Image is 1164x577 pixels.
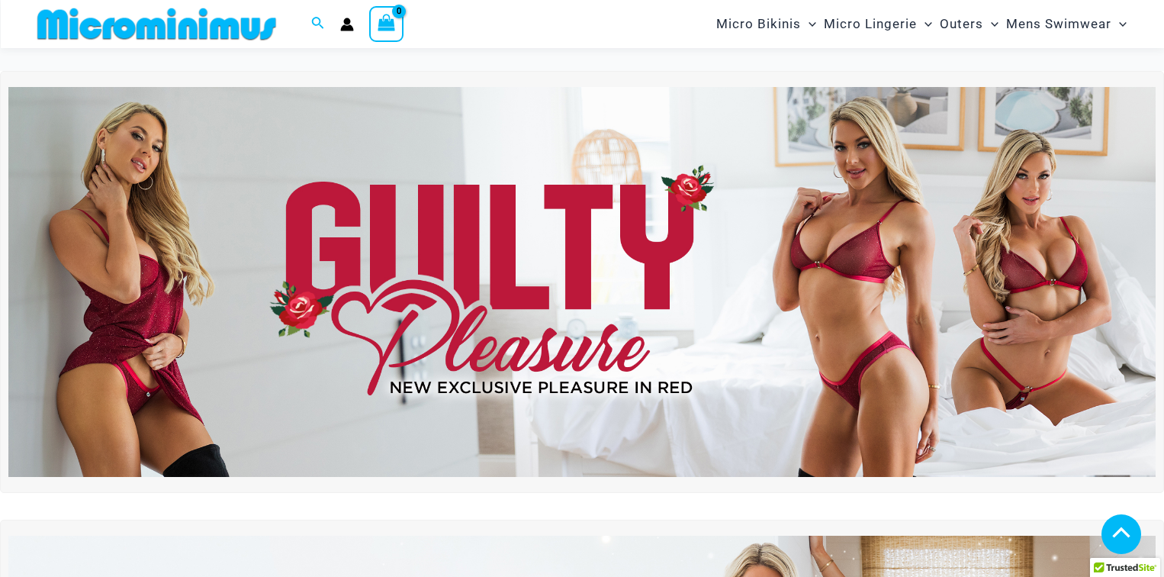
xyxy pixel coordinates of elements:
a: Micro LingerieMenu ToggleMenu Toggle [820,5,936,44]
a: Account icon link [340,18,354,31]
img: MM SHOP LOGO FLAT [31,7,282,41]
span: Menu Toggle [1111,5,1127,44]
a: Micro BikinisMenu ToggleMenu Toggle [712,5,820,44]
img: Guilty Pleasures Red Lingerie [8,87,1156,477]
span: Mens Swimwear [1006,5,1111,44]
span: Outers [940,5,983,44]
span: Micro Lingerie [824,5,917,44]
a: Search icon link [311,15,325,34]
a: Mens SwimwearMenu ToggleMenu Toggle [1002,5,1130,44]
span: Micro Bikinis [716,5,801,44]
span: Menu Toggle [917,5,932,44]
a: View Shopping Cart, empty [369,6,404,41]
span: Menu Toggle [801,5,816,44]
span: Menu Toggle [983,5,998,44]
a: OutersMenu ToggleMenu Toggle [936,5,1002,44]
nav: Site Navigation [710,2,1133,46]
